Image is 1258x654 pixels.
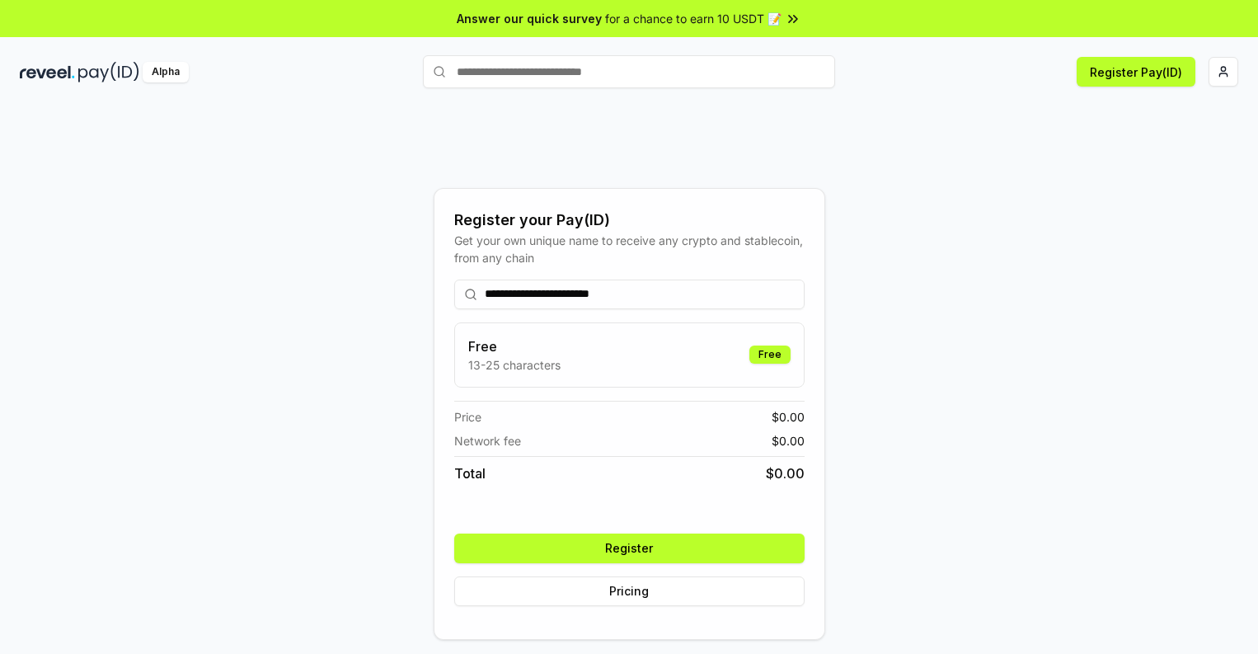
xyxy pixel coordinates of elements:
[454,534,805,563] button: Register
[78,62,139,82] img: pay_id
[772,432,805,449] span: $ 0.00
[454,232,805,266] div: Get your own unique name to receive any crypto and stablecoin, from any chain
[1077,57,1195,87] button: Register Pay(ID)
[605,10,782,27] span: for a chance to earn 10 USDT 📝
[454,209,805,232] div: Register your Pay(ID)
[457,10,602,27] span: Answer our quick survey
[143,62,189,82] div: Alpha
[454,408,481,426] span: Price
[766,463,805,483] span: $ 0.00
[454,463,486,483] span: Total
[468,356,561,374] p: 13-25 characters
[772,408,805,426] span: $ 0.00
[749,346,791,364] div: Free
[20,62,75,82] img: reveel_dark
[468,336,561,356] h3: Free
[454,576,805,606] button: Pricing
[454,432,521,449] span: Network fee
